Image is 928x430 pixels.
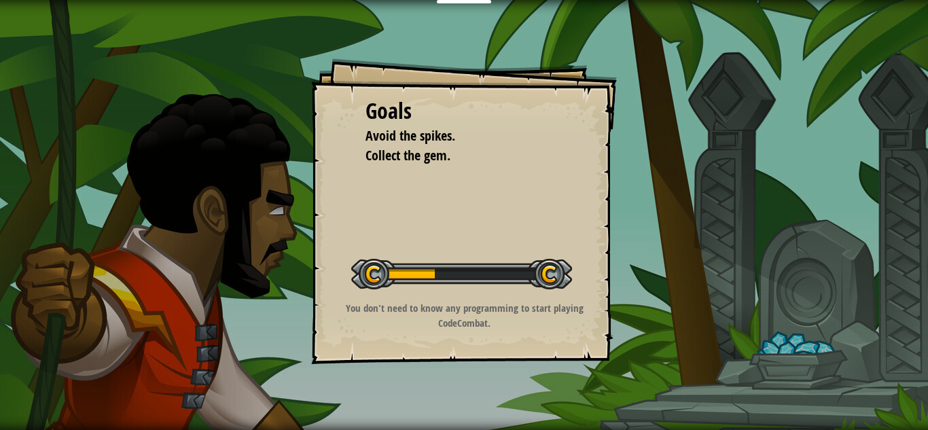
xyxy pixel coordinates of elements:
[349,146,559,166] li: Collect the gem.
[365,96,563,127] div: Goals
[365,126,455,145] span: Avoid the spikes.
[328,301,601,330] p: You don't need to know any programming to start playing CodeCombat.
[349,126,559,146] li: Avoid the spikes.
[365,146,450,164] span: Collect the gem.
